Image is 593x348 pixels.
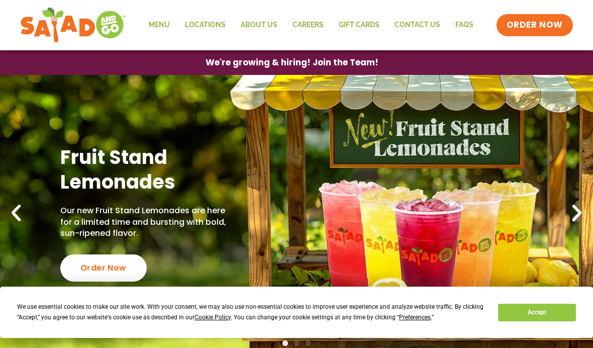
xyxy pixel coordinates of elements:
a: FAQs [448,14,481,37]
div: Next slide [566,202,588,224]
a: Contact Us [387,14,448,37]
div: We use essential cookies to make our site work. With your consent, we may also use non-essential ... [17,302,486,323]
button: Accept [498,304,575,321]
a: Locations [177,14,233,37]
img: new-SAG-logo-768×292 [20,5,126,45]
a: We're growing & hiring! Join the Team! [190,51,393,74]
a: Careers [285,14,331,37]
span: Cookie Policy [194,314,231,321]
a: About Us [233,14,285,37]
span: Go to slide 2 [294,340,300,346]
span: Preferences [399,314,431,321]
h2: Fruit Stand Lemonades [60,145,236,195]
p: Our new Fruit Stand Lemonades are here for a limited time and bursting with bold, sun-ripened fla... [60,205,236,239]
span: We're growing & hiring! Join the Team! [206,58,378,67]
span: Go to slide 1 [282,340,288,346]
div: Previous slide [5,202,27,224]
nav: Menu [141,14,481,37]
a: Menu [141,14,177,37]
span: ORDER NOW [507,19,563,31]
div: Order Now [60,254,147,282]
a: ORDER NOW [497,14,573,36]
a: GIFT CARDS [331,14,387,37]
span: Go to slide 3 [306,340,311,346]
